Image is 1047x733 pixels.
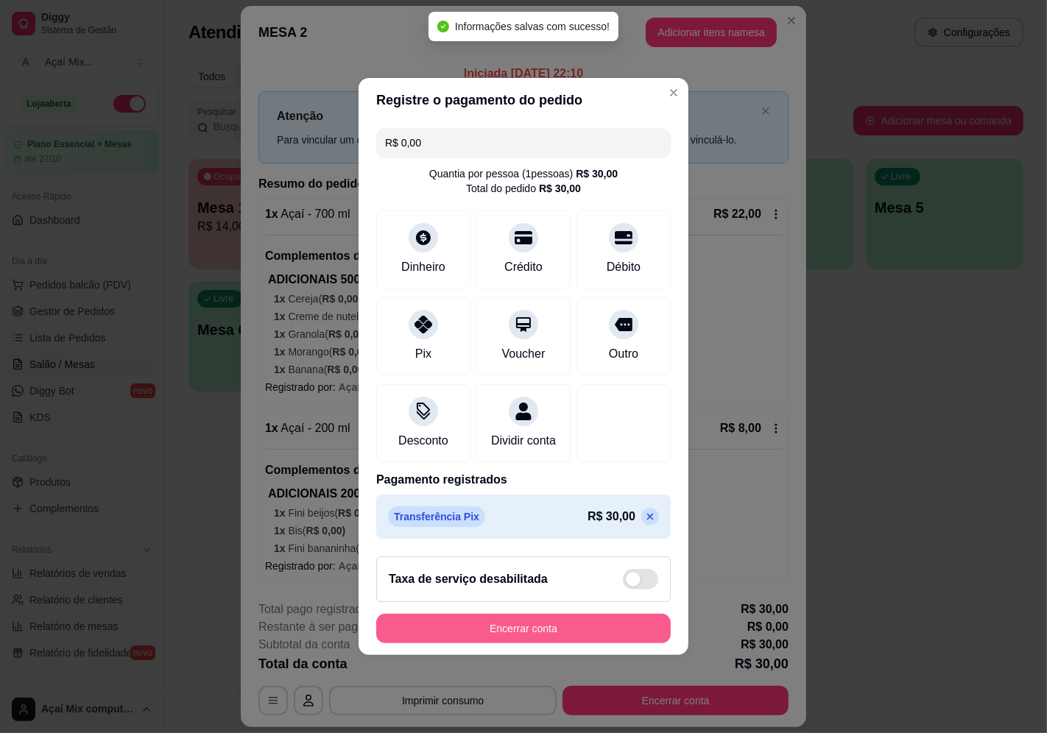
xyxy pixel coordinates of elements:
button: Close [662,81,685,105]
div: Quantia por pessoa ( 1 pessoas) [429,166,618,181]
div: Crédito [504,258,543,276]
div: Total do pedido [466,181,581,196]
div: Dividir conta [491,432,556,450]
p: Transferência Pix [388,506,485,527]
p: R$ 30,00 [588,508,635,525]
div: Pix [415,345,431,363]
p: Pagamento registrados [376,471,671,489]
div: Voucher [502,345,546,363]
div: R$ 30,00 [539,181,581,196]
div: Dinheiro [401,258,445,276]
input: Ex.: hambúrguer de cordeiro [385,128,662,157]
div: Débito [607,258,641,276]
span: Informações salvas com sucesso! [455,21,610,32]
div: Desconto [398,432,448,450]
button: Encerrar conta [376,614,671,643]
div: Outro [609,345,638,363]
div: R$ 30,00 [576,166,618,181]
span: check-circle [437,21,449,32]
h2: Taxa de serviço desabilitada [389,570,548,588]
header: Registre o pagamento do pedido [359,78,688,122]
